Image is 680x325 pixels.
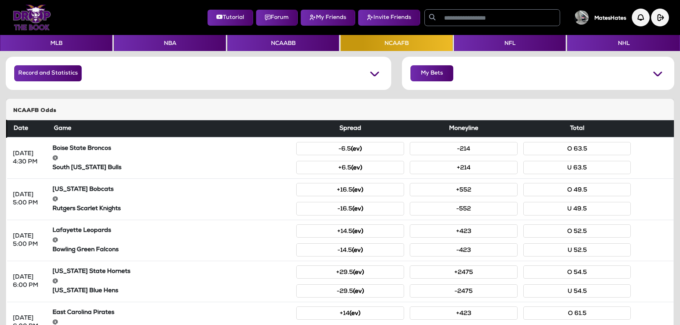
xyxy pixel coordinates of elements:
div: @ [52,195,291,203]
button: -552 [410,202,518,215]
th: Date [7,120,50,138]
small: (ev) [352,229,363,235]
button: -214 [410,142,518,155]
button: U 54.5 [523,284,631,298]
button: +14.5(ev) [296,224,404,238]
button: NCAABB [227,35,339,51]
button: NFL [454,35,566,51]
div: [DATE] 5:00 PM [13,232,44,249]
button: +14(ev) [296,306,404,320]
button: My Bets [410,65,453,81]
button: Tutorial [207,10,253,26]
button: U 49.5 [523,202,631,215]
small: (ev) [353,270,364,276]
h5: MatesHates [594,15,626,22]
strong: Rutgers Scarlet Knights [52,206,121,212]
strong: East Carolina Pirates [52,310,114,316]
small: (ev) [352,187,363,193]
button: -16.5(ev) [296,202,404,215]
button: Record and Statistics [14,65,82,81]
button: +6.5(ev) [296,161,404,174]
button: -423 [410,243,518,257]
button: U 52.5 [523,243,631,257]
small: (ev) [351,165,362,171]
button: +423 [410,306,518,320]
button: -14.5(ev) [296,243,404,257]
th: Spread [293,120,407,138]
button: Invite Friends [358,10,420,26]
th: Game [50,120,294,138]
img: Notification [632,9,650,26]
small: (ev) [353,289,364,295]
button: NBA [114,35,226,51]
button: NHL [567,35,680,51]
small: (ev) [352,206,363,212]
button: O 49.5 [523,183,631,196]
button: O 52.5 [523,224,631,238]
h5: NCAAFB Odds [13,107,667,114]
button: My Friends [301,10,355,26]
small: (ev) [349,311,361,317]
div: [DATE] 5:00 PM [13,191,44,207]
strong: Lafayette Leopards [52,228,111,234]
div: [DATE] 4:30 PM [13,150,44,166]
button: O 54.5 [523,265,631,279]
div: @ [52,236,291,244]
div: @ [52,154,291,162]
button: +2475 [410,265,518,279]
img: Logo [13,5,51,30]
th: Moneyline [407,120,520,138]
button: U 63.5 [523,161,631,174]
button: Forum [256,10,298,26]
button: NCAAFB [341,35,452,51]
strong: South [US_STATE] Bulls [52,165,121,171]
small: (ev) [351,146,362,152]
button: O 61.5 [523,306,631,320]
img: User [574,10,589,25]
button: +552 [410,183,518,196]
button: -29.5(ev) [296,284,404,298]
th: Total [520,120,634,138]
strong: Bowling Green Falcons [52,247,119,253]
strong: [US_STATE] Bobcats [52,187,114,193]
button: +16.5(ev) [296,183,404,196]
strong: Boise State Broncos [52,146,111,152]
button: +29.5(ev) [296,265,404,279]
button: +423 [410,224,518,238]
strong: [US_STATE] Blue Hens [52,288,118,294]
button: +214 [410,161,518,174]
button: -6.5(ev) [296,142,404,155]
button: -2475 [410,284,518,298]
div: [DATE] 6:00 PM [13,273,44,290]
button: O 63.5 [523,142,631,155]
div: @ [52,277,291,285]
strong: [US_STATE] State Hornets [52,269,130,275]
small: (ev) [352,248,363,254]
